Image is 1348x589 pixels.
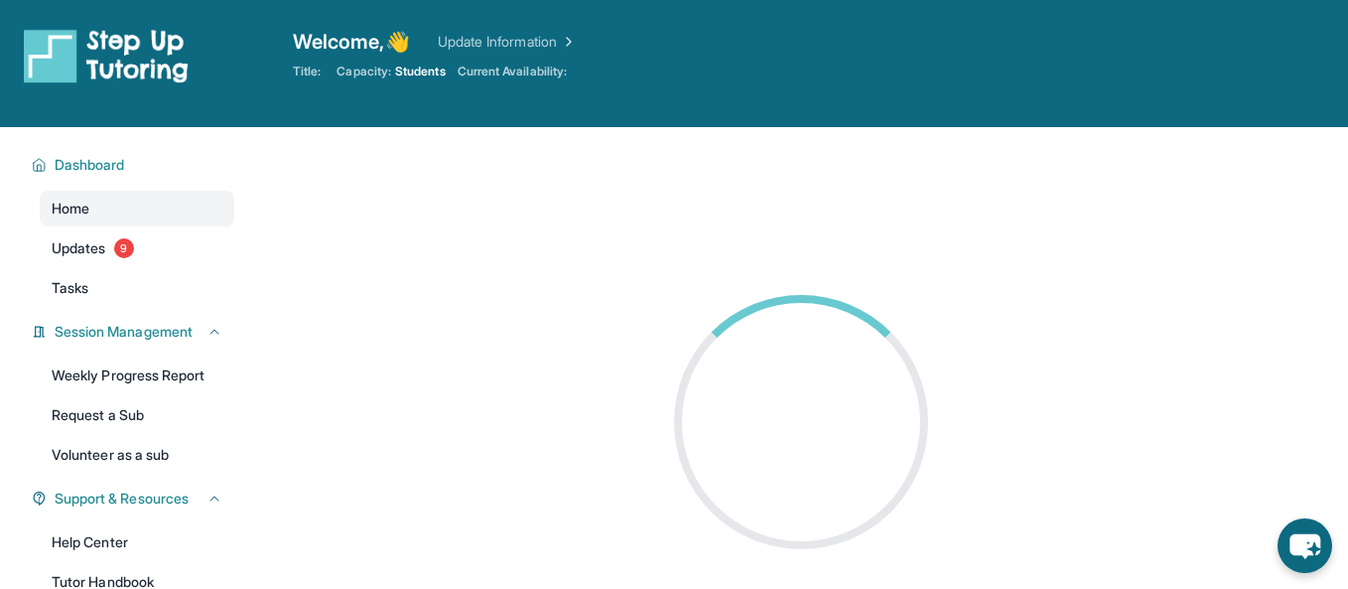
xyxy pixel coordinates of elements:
span: 9 [114,238,134,258]
span: Capacity: [337,64,391,79]
a: Tasks [40,270,234,306]
a: Weekly Progress Report [40,358,234,393]
a: Update Information [438,32,577,52]
img: Chevron Right [557,32,577,52]
span: Dashboard [55,155,125,175]
button: Dashboard [47,155,222,175]
span: Title: [293,64,321,79]
span: Students [395,64,446,79]
span: Current Availability: [458,64,567,79]
span: Updates [52,238,106,258]
span: Home [52,199,89,219]
button: Support & Resources [47,489,222,509]
a: Help Center [40,524,234,560]
img: logo [24,28,189,83]
span: Support & Resources [55,489,189,509]
button: Session Management [47,322,222,342]
span: Welcome, 👋 [293,28,410,56]
a: Volunteer as a sub [40,437,234,473]
span: Session Management [55,322,193,342]
a: Home [40,191,234,226]
a: Request a Sub [40,397,234,433]
span: Tasks [52,278,88,298]
button: chat-button [1278,518,1332,573]
a: Updates9 [40,230,234,266]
